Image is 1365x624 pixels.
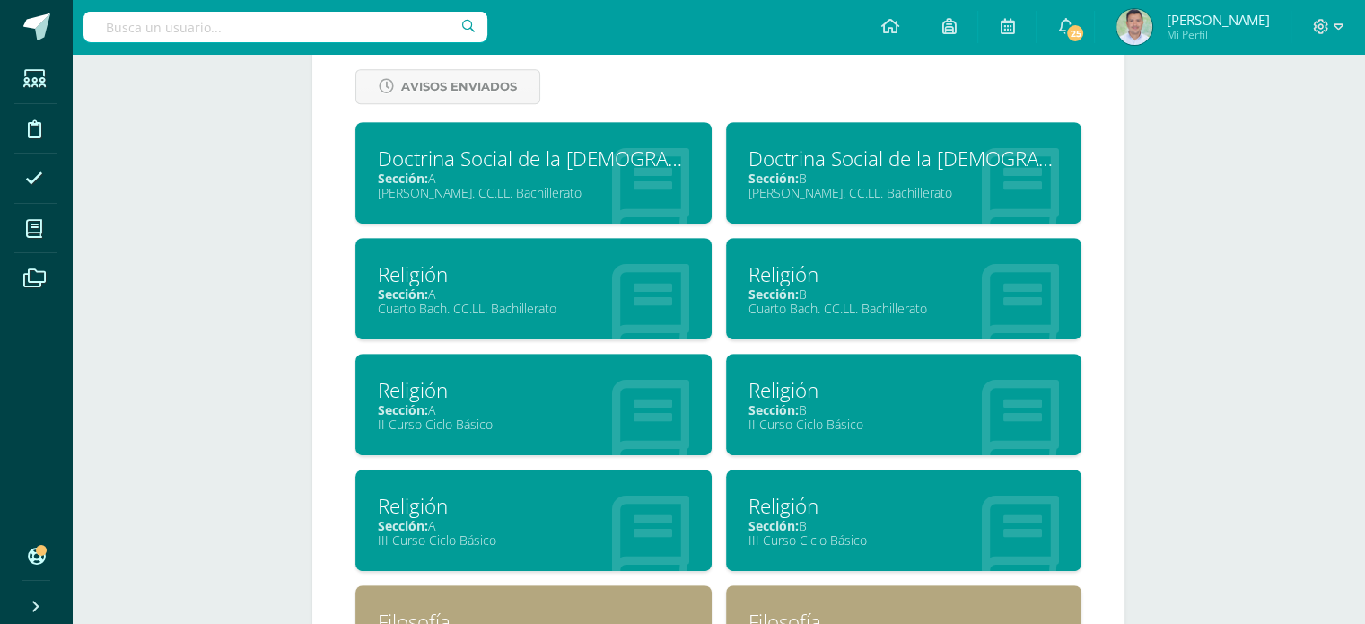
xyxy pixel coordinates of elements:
div: A [378,401,689,418]
span: Sección: [378,517,428,534]
span: Sección: [748,401,799,418]
a: ReligiónSección:AIII Curso Ciclo Básico [355,470,712,571]
div: Doctrina Social de la Iglesia [748,145,1060,172]
span: Sección: [378,170,428,187]
div: A [378,170,689,187]
input: Busca un usuario... [83,12,487,42]
span: Sección: [378,286,428,303]
div: [PERSON_NAME]. CC.LL. Bachillerato [378,184,689,201]
span: Sección: [748,170,799,187]
div: Doctrina Social de la Iglesia [378,145,689,172]
div: Cuarto Bach. CC.LL. Bachillerato [378,300,689,317]
a: Doctrina Social de la [DEMOGRAPHIC_DATA]Sección:A[PERSON_NAME]. CC.LL. Bachillerato [355,122,712,224]
a: ReligiónSección:ACuarto Bach. CC.LL. Bachillerato [355,238,712,339]
a: ReligiónSección:BCuarto Bach. CC.LL. Bachillerato [726,238,1082,339]
div: III Curso Ciclo Básico [748,532,1060,549]
span: Avisos Enviados [401,70,517,103]
div: Cuarto Bach. CC.LL. Bachillerato [748,300,1060,317]
div: Religión [748,376,1060,404]
div: III Curso Ciclo Básico [378,532,689,549]
a: Doctrina Social de la [DEMOGRAPHIC_DATA]Sección:B[PERSON_NAME]. CC.LL. Bachillerato [726,122,1082,224]
img: 637e114463138f61bab135ffb7d9ca71.png [1116,9,1152,45]
div: B [748,517,1060,534]
div: [PERSON_NAME]. CC.LL. Bachillerato [748,184,1060,201]
div: Religión [378,260,689,288]
div: Religión [378,376,689,404]
a: ReligiónSección:AII Curso Ciclo Básico [355,354,712,455]
div: II Curso Ciclo Básico [748,416,1060,433]
span: 25 [1065,23,1085,43]
div: B [748,401,1060,418]
span: Sección: [748,517,799,534]
span: Sección: [378,401,428,418]
div: Religión [378,492,689,520]
div: Religión [748,492,1060,520]
span: Sección: [748,286,799,303]
div: B [748,170,1060,187]
div: A [378,517,689,534]
div: B [748,286,1060,303]
a: ReligiónSección:BIII Curso Ciclo Básico [726,470,1082,571]
div: II Curso Ciclo Básico [378,416,689,433]
a: ReligiónSección:BII Curso Ciclo Básico [726,354,1082,455]
span: Mi Perfil [1166,27,1269,42]
a: Avisos Enviados [355,69,540,104]
div: Religión [748,260,1060,288]
div: A [378,286,689,303]
span: [PERSON_NAME] [1166,11,1269,29]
